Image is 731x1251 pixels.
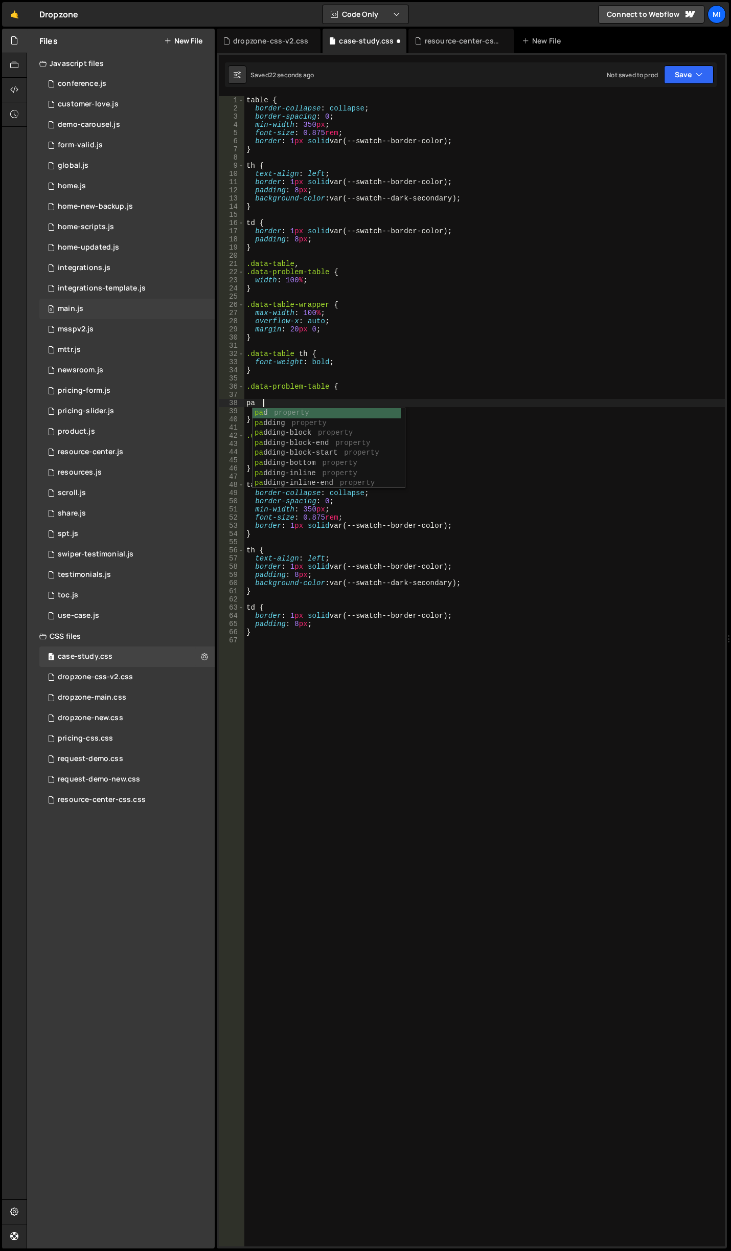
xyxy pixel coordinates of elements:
[39,8,78,20] div: Dropzone
[219,374,244,383] div: 35
[58,345,81,354] div: mttr.js
[58,754,123,764] div: request-demo.css
[39,258,215,278] div: 9831/22169.js
[39,565,215,585] div: 9831/38635.js
[219,203,244,211] div: 14
[219,235,244,243] div: 18
[219,96,244,104] div: 1
[219,211,244,219] div: 15
[58,550,133,559] div: swiper-testimonial.js
[27,626,215,646] div: CSS files
[219,571,244,579] div: 59
[219,415,244,423] div: 40
[39,340,215,360] div: 9831/42130.js
[219,505,244,513] div: 51
[58,100,119,109] div: customer-love.js
[219,391,244,399] div: 37
[58,713,123,723] div: dropzone-new.css
[39,442,215,462] div: 9831/44694.js
[164,37,202,45] button: New File
[219,366,244,374] div: 34
[219,432,244,440] div: 42
[39,421,215,442] div: 9831/22551.js
[39,196,215,217] div: 9831/43346.js
[219,628,244,636] div: 66
[39,217,215,237] div: 9831/44211.js
[219,473,244,481] div: 47
[219,252,244,260] div: 20
[58,591,78,600] div: toc.js
[219,587,244,595] div: 61
[219,448,244,456] div: 44
[219,350,244,358] div: 32
[219,276,244,284] div: 23
[39,749,215,769] div: 9831/37147.css
[219,530,244,538] div: 54
[219,489,244,497] div: 49
[58,734,113,743] div: pricing-css.css
[219,342,244,350] div: 31
[269,71,314,79] div: 22 seconds ago
[39,360,215,381] div: 9831/41737.js
[58,243,119,252] div: home-updated.js
[219,153,244,162] div: 8
[323,5,408,24] button: Code Only
[219,293,244,301] div: 25
[219,423,244,432] div: 41
[219,317,244,325] div: 28
[219,309,244,317] div: 27
[58,427,95,436] div: product.js
[664,65,714,84] button: Save
[598,5,704,24] a: Connect to Webflow
[522,36,565,46] div: New File
[219,268,244,276] div: 22
[39,585,215,606] div: 9831/23240.js
[233,36,308,46] div: dropzone-css-v2.css
[58,222,114,232] div: home-scripts.js
[219,129,244,137] div: 5
[27,53,215,74] div: Javascript files
[219,219,244,227] div: 16
[219,178,244,186] div: 11
[58,182,86,191] div: home.js
[219,513,244,522] div: 52
[58,570,111,579] div: testimonials.js
[39,237,215,258] div: 9831/42900.js
[250,71,314,79] div: Saved
[219,399,244,407] div: 38
[219,497,244,505] div: 50
[219,121,244,129] div: 4
[219,383,244,391] div: 36
[219,243,244,252] div: 19
[58,468,102,477] div: resources.js
[39,790,215,810] div: 9831/44695.css
[39,769,215,790] div: 9831/41251.css
[219,227,244,235] div: 17
[58,652,112,661] div: case-study.css
[219,301,244,309] div: 26
[39,503,215,524] div: 9831/29029.js
[39,544,215,565] div: 9831/45081.js
[58,693,126,702] div: dropzone-main.css
[219,162,244,170] div: 9
[219,546,244,554] div: 56
[39,646,215,667] div: 9831/46827.css
[219,522,244,530] div: 53
[39,94,215,115] div: 9831/40925.js
[58,529,78,539] div: spt.js
[58,488,86,498] div: scroll.js
[39,462,215,483] div: 9831/23713.js
[58,161,88,170] div: global.js
[58,141,103,150] div: form-valid.js
[39,401,215,421] div: 9831/29769.js
[219,538,244,546] div: 55
[39,155,215,176] div: 9831/25080.js
[58,263,110,273] div: integrations.js
[219,481,244,489] div: 48
[39,74,215,94] div: 9831/30620.js
[607,71,658,79] div: Not saved to prod
[219,113,244,121] div: 3
[39,135,215,155] div: 9831/30173.js
[58,304,83,314] div: main.js
[58,79,106,88] div: conference.js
